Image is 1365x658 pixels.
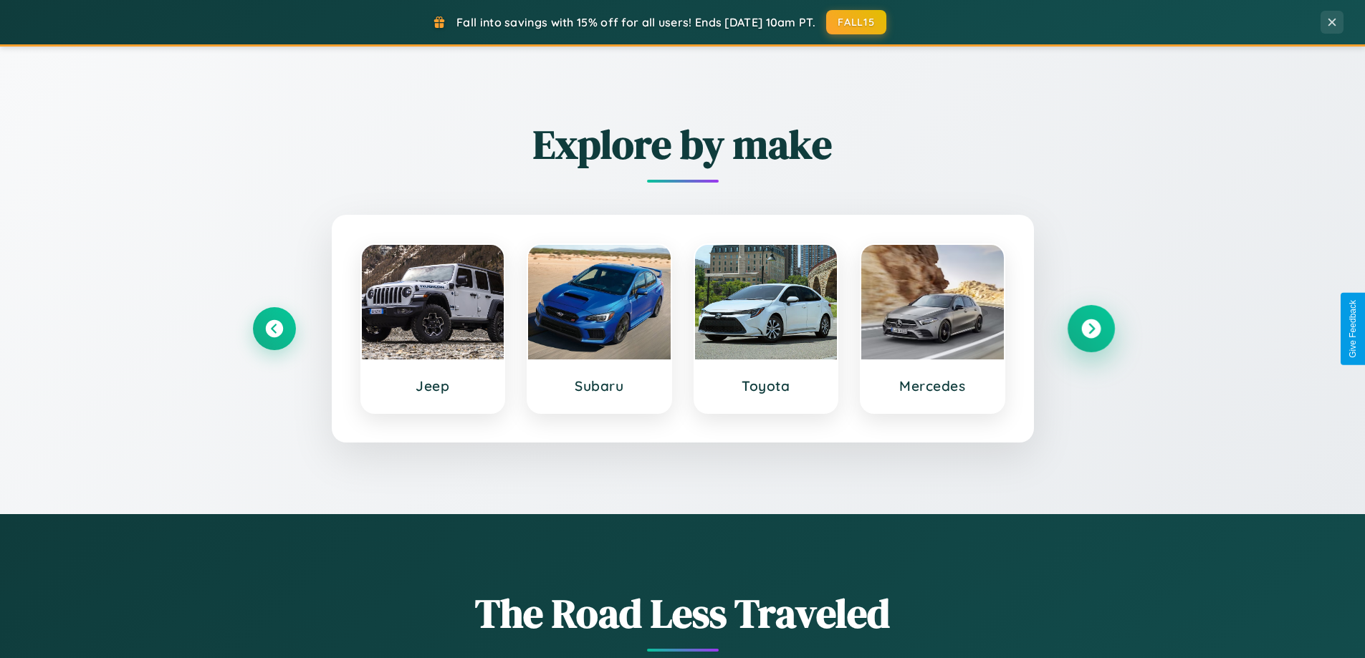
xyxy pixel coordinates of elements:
[876,377,990,395] h3: Mercedes
[456,15,815,29] span: Fall into savings with 15% off for all users! Ends [DATE] 10am PT.
[253,586,1113,641] h1: The Road Less Traveled
[826,10,886,34] button: FALL15
[1348,300,1358,358] div: Give Feedback
[709,377,823,395] h3: Toyota
[253,117,1113,172] h2: Explore by make
[376,377,490,395] h3: Jeep
[542,377,656,395] h3: Subaru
